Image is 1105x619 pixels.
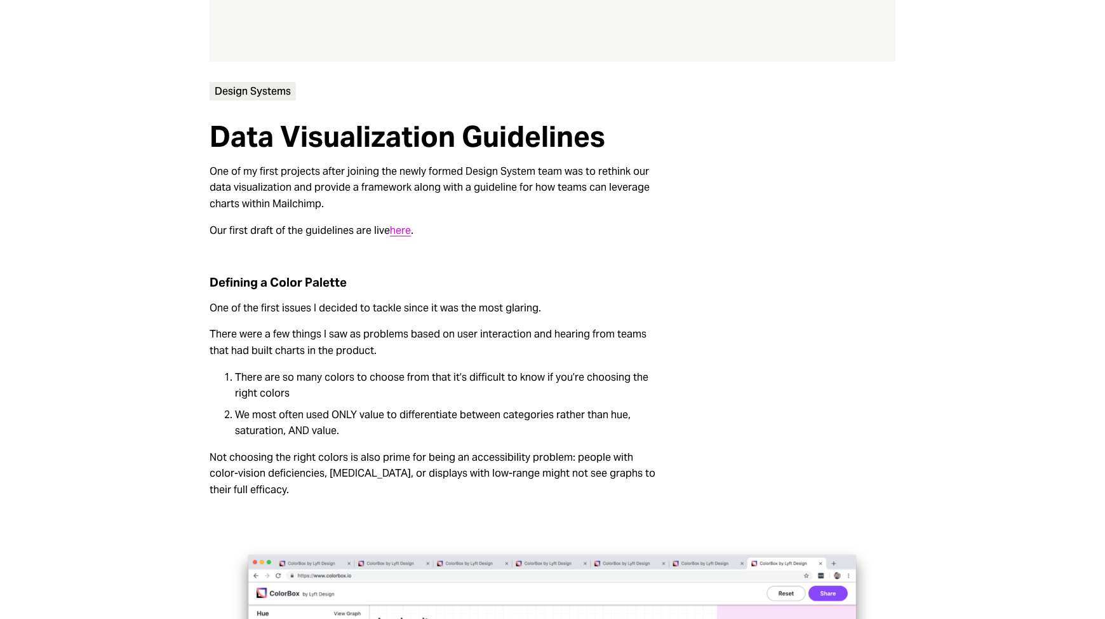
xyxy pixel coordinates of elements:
p: One of my first projects after joining the newly formed Design System team was to rethink our dat... [210,163,660,212]
p: There were a few things I saw as problems based on user interaction and hearing from teams that h... [210,326,660,358]
p: We most often used ONLY value to differentiate between categories rather than hue, saturation, AN... [235,407,660,439]
p: One of the first issues I decided to tackle since it was the most glaring. [210,300,660,316]
span: Design Systems [210,82,296,100]
p: Not choosing the right colors is also prime for being an accessibility problem: people with color... [210,449,660,498]
p: There are so many colors to choose from that it’s difficult to know if you’re choosing the right ... [235,369,660,402]
a: here [390,224,411,237]
p: Our first draft of the guidelines are live . [210,222,660,239]
h2: Data Visualization Guidelines [210,121,660,153]
h4: Defining a Color Palette [210,275,660,290]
